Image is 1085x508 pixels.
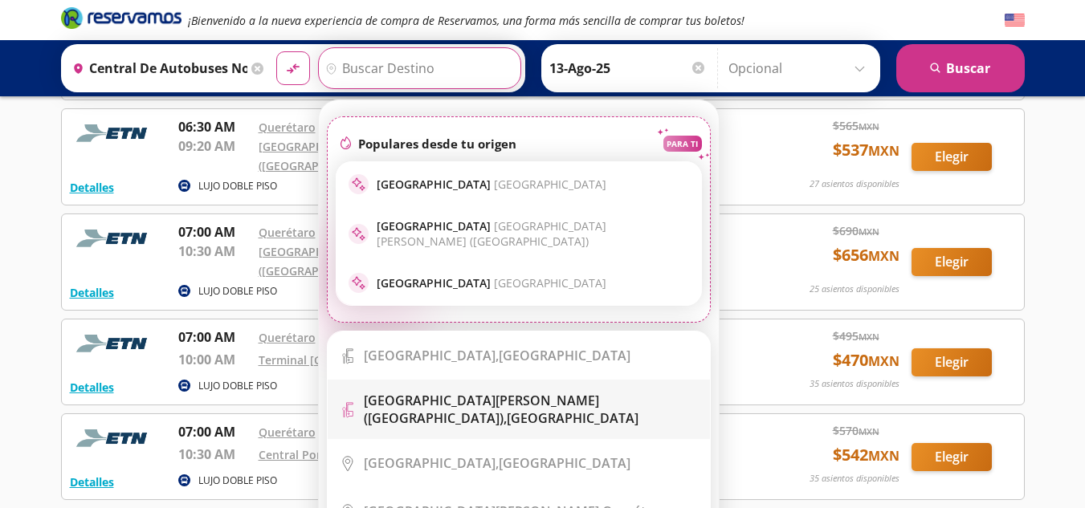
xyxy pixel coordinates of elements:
[868,247,899,265] small: MXN
[896,44,1025,92] button: Buscar
[259,447,352,462] a: Central Poniente
[364,347,499,364] b: [GEOGRAPHIC_DATA],
[259,352,424,368] a: Terminal [GEOGRAPHIC_DATA]
[810,472,899,486] p: 35 asientos disponibles
[377,275,606,291] p: [GEOGRAPHIC_DATA]
[70,117,158,149] img: RESERVAMOS
[833,443,899,467] span: $ 542
[364,454,499,472] b: [GEOGRAPHIC_DATA],
[377,218,689,249] p: [GEOGRAPHIC_DATA]
[259,120,316,135] a: Querétaro
[178,445,251,464] p: 10:30 AM
[178,117,251,136] p: 06:30 AM
[912,443,992,471] button: Elegir
[364,347,630,364] div: [GEOGRAPHIC_DATA]
[364,454,630,472] div: [GEOGRAPHIC_DATA]
[66,48,247,88] input: Buscar Origen
[549,48,707,88] input: Elegir Fecha
[667,138,698,149] p: PARA TI
[377,218,606,249] span: [GEOGRAPHIC_DATA][PERSON_NAME] ([GEOGRAPHIC_DATA])
[833,117,879,134] span: $ 565
[833,222,879,239] span: $ 690
[61,6,182,35] a: Brand Logo
[259,139,463,173] a: [GEOGRAPHIC_DATA][PERSON_NAME] ([GEOGRAPHIC_DATA])
[61,6,182,30] i: Brand Logo
[859,226,879,238] small: MXN
[198,473,277,488] p: LUJO DOBLE PISO
[70,179,114,196] button: Detalles
[259,330,316,345] a: Querétaro
[198,284,277,299] p: LUJO DOBLE PISO
[833,422,879,439] span: $ 570
[728,48,872,88] input: Opcional
[178,422,251,441] p: 07:00 AM
[198,379,277,393] p: LUJO DOBLE PISO
[178,136,251,156] p: 09:20 AM
[859,425,879,437] small: MXN
[178,327,251,347] p: 07:00 AM
[178,350,251,369] p: 10:00 AM
[912,143,992,171] button: Elegir
[178,222,251,242] p: 07:00 AM
[364,392,698,427] div: [GEOGRAPHIC_DATA]
[1005,10,1025,30] button: English
[70,422,158,454] img: RESERVAMOS
[810,282,899,296] p: 25 asientos disponibles
[912,248,992,276] button: Elegir
[494,177,606,192] span: [GEOGRAPHIC_DATA]
[198,179,277,193] p: LUJO DOBLE PISO
[178,242,251,261] p: 10:30 AM
[868,142,899,160] small: MXN
[364,392,599,427] b: [GEOGRAPHIC_DATA][PERSON_NAME] ([GEOGRAPHIC_DATA]),
[912,348,992,376] button: Elegir
[259,225,316,240] a: Querétaro
[70,284,114,301] button: Detalles
[833,327,879,344] span: $ 495
[494,275,606,291] span: [GEOGRAPHIC_DATA]
[70,327,158,360] img: RESERVAMOS
[810,377,899,391] p: 35 asientos disponibles
[259,425,316,440] a: Querétaro
[833,138,899,162] span: $ 537
[833,243,899,267] span: $ 656
[259,244,463,278] a: [GEOGRAPHIC_DATA][PERSON_NAME] ([GEOGRAPHIC_DATA])
[358,136,516,152] p: Populares desde tu origen
[810,177,899,191] p: 27 asientos disponibles
[833,348,899,372] span: $ 470
[319,48,516,88] input: Buscar Destino
[70,473,114,490] button: Detalles
[70,222,158,254] img: RESERVAMOS
[859,120,879,132] small: MXN
[70,379,114,396] button: Detalles
[859,331,879,343] small: MXN
[377,177,606,192] p: [GEOGRAPHIC_DATA]
[188,13,744,28] em: ¡Bienvenido a la nueva experiencia de compra de Reservamos, una forma más sencilla de comprar tus...
[868,447,899,465] small: MXN
[868,352,899,370] small: MXN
